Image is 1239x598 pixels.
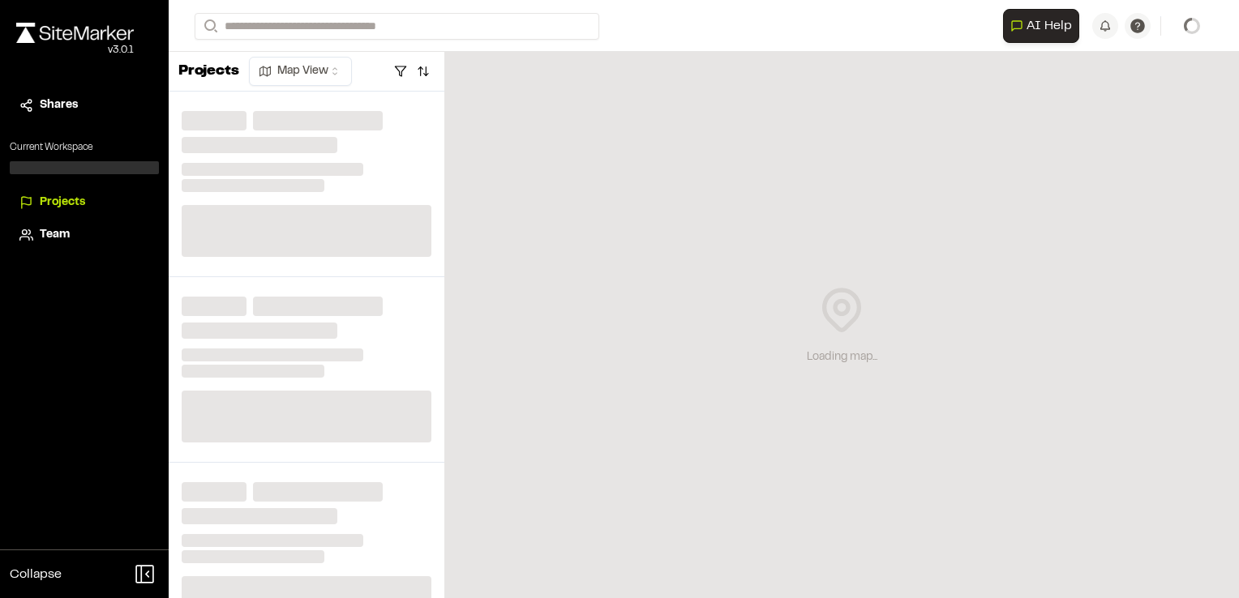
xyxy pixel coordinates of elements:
[19,194,149,211] a: Projects
[10,565,62,584] span: Collapse
[1003,9,1086,43] div: Open AI Assistant
[807,348,877,366] div: Loading map...
[40,96,78,114] span: Shares
[40,194,85,211] span: Projects
[195,13,224,40] button: Search
[178,61,239,83] p: Projects
[40,226,70,244] span: Team
[1027,16,1072,36] span: AI Help
[1003,9,1079,43] button: Open AI Assistant
[19,226,149,244] a: Team
[16,43,134,58] div: Oh geez...please don't...
[16,23,134,43] img: rebrand.png
[19,96,149,114] a: Shares
[10,140,159,155] p: Current Workspace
